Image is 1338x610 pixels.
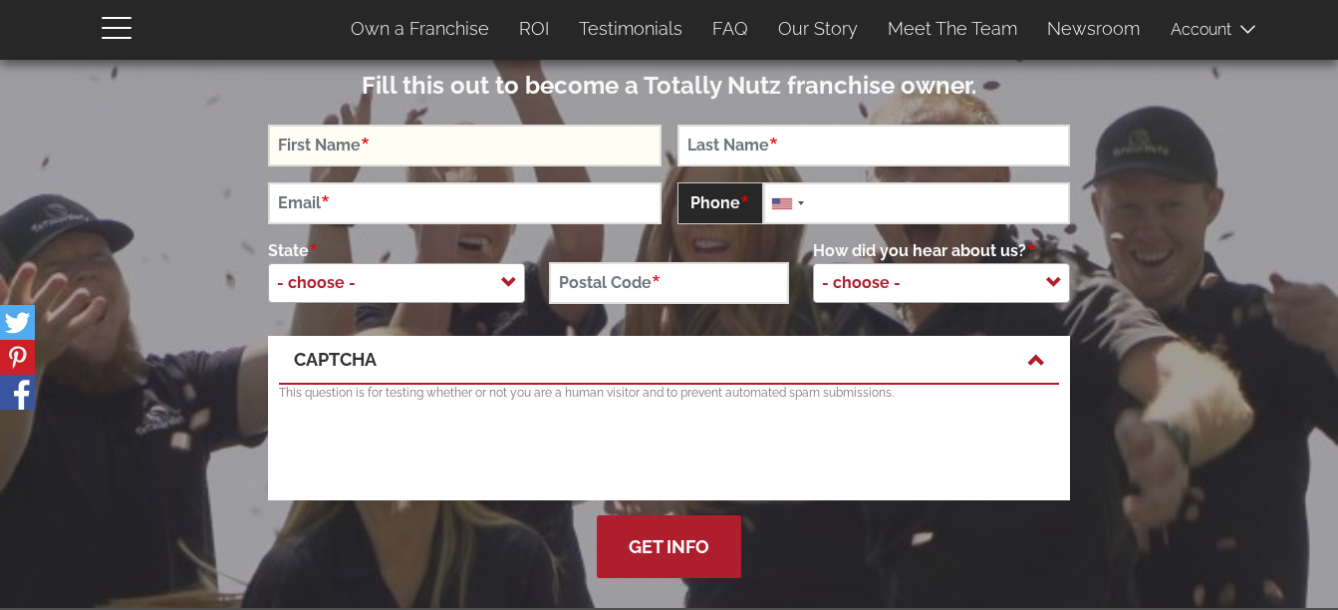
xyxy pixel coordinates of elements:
span: - choose - [269,263,376,303]
p: This question is for testing whether or not you are a human visitor and to prevent automated spam... [279,385,1060,402]
span: - choose - [268,263,525,303]
a: CAPTCHA [294,347,1045,373]
a: Testimonials [564,8,697,50]
a: ROI [504,8,564,50]
button: Get Info [597,515,741,578]
iframe: reCAPTCHA [279,412,582,489]
a: Meet The Team [873,8,1032,50]
a: Own a Franchise [336,8,504,50]
div: United States: +1 [764,183,810,223]
input: Email [268,182,662,224]
input: Postal Code [549,262,790,304]
span: Phone [677,182,763,224]
span: How did you hear about us? [813,241,1036,260]
a: FAQ [697,8,763,50]
input: +1 201-555-0123 [763,182,1071,224]
input: First Name [268,125,662,166]
span: - choose - [813,263,1070,303]
a: Newsroom [1032,8,1155,50]
input: Last Name [677,125,1071,166]
span: State [268,241,319,260]
a: Our Story [763,8,873,50]
span: - choose - [814,263,921,303]
h3: Fill this out to become a Totally Nutz franchise owner. [268,73,1071,99]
